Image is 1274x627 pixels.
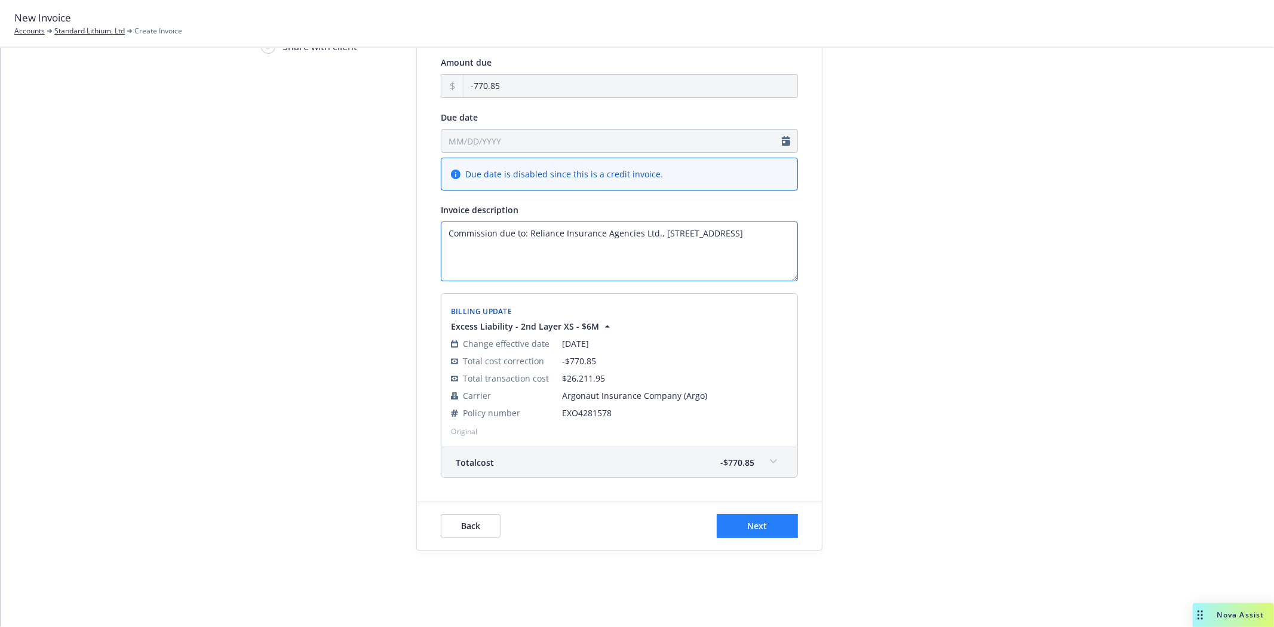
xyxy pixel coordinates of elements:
textarea: Enter invoice description here [441,222,798,281]
span: Due date [441,112,478,123]
span: Amount due [441,57,492,68]
span: Original [451,426,788,437]
span: -$770.85 [562,355,596,367]
span: Create Invoice [134,26,182,36]
span: -$770.85 [720,456,754,469]
input: 0.00 [463,75,797,97]
div: Totalcost-$770.85 [441,447,797,477]
span: Due date is disabled since this is a credit invoice. [465,168,663,180]
span: Total transaction cost [463,372,549,385]
span: Billing Update [451,306,512,316]
span: Carrier [463,389,491,402]
div: Drag to move [1193,603,1208,627]
button: Excess Liability - 2nd Layer XS - $6M [451,320,613,333]
span: Back [461,520,480,531]
span: Next [748,520,768,531]
span: EXO4281578 [562,407,788,419]
button: Back [441,514,501,538]
span: [DATE] [562,337,788,350]
button: Nova Assist [1193,603,1274,627]
button: Next [717,514,798,538]
a: Standard Lithium, Ltd [54,26,125,36]
span: $26,211.95 [562,373,605,384]
span: Change effective date [463,337,549,350]
input: MM/DD/YYYY [441,129,798,153]
span: Argonaut Insurance Company (Argo) [562,389,788,402]
span: Invoice description [441,204,518,216]
span: Excess Liability - 2nd Layer XS - $6M [451,320,599,333]
span: Total cost [456,456,494,469]
span: New Invoice [14,10,71,26]
a: Accounts [14,26,45,36]
span: Total cost correction [463,355,544,367]
span: Policy number [463,407,520,419]
span: Nova Assist [1217,610,1264,620]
